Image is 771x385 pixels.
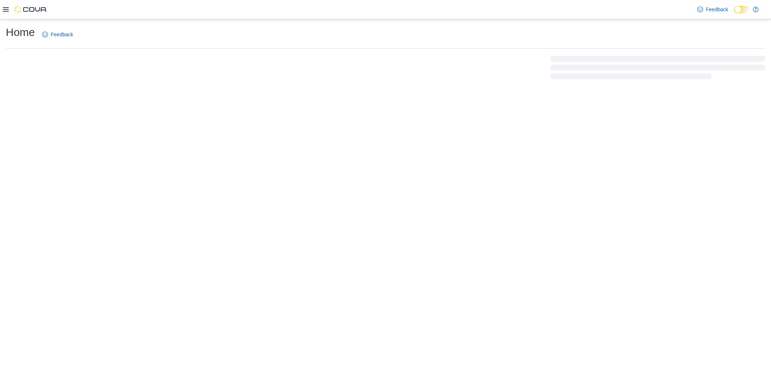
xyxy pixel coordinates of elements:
img: Cova [15,6,47,13]
span: Feedback [51,31,73,38]
a: Feedback [694,2,731,17]
span: Feedback [706,6,728,13]
h1: Home [6,25,35,40]
input: Dark Mode [734,6,749,13]
span: Loading [551,57,765,81]
a: Feedback [39,27,76,42]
